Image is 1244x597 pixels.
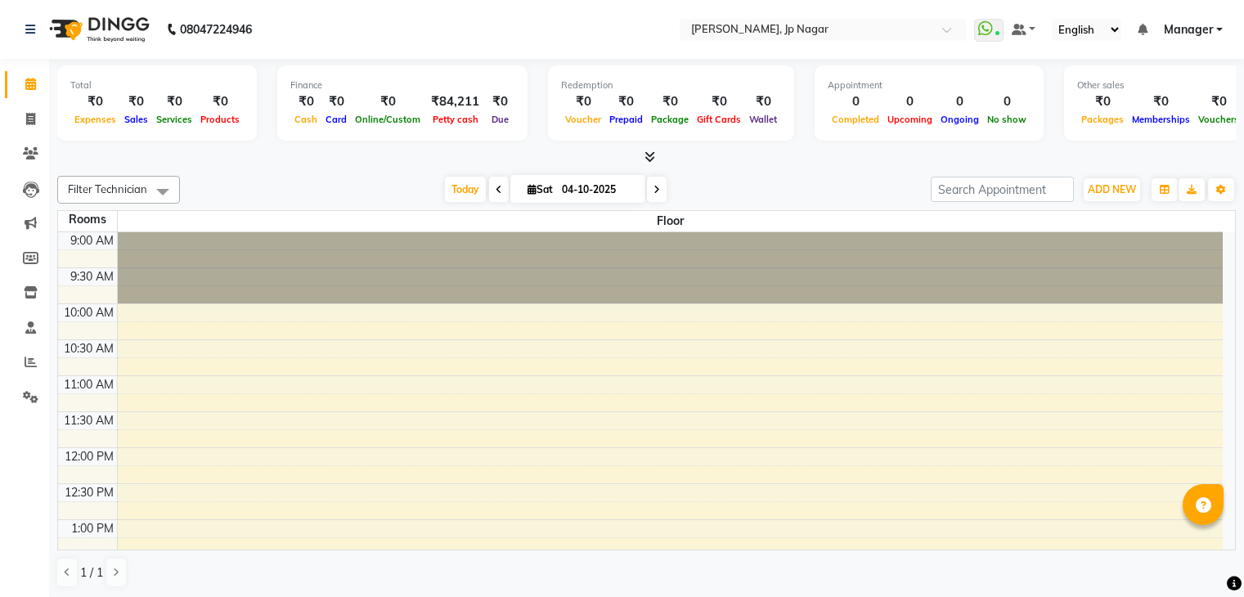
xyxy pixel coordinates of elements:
[61,484,117,501] div: 12:30 PM
[80,564,103,581] span: 1 / 1
[290,114,321,125] span: Cash
[58,211,117,228] div: Rooms
[983,92,1031,111] div: 0
[523,183,557,195] span: Sat
[61,376,117,393] div: 11:00 AM
[647,92,693,111] div: ₹0
[1194,114,1243,125] span: Vouchers
[931,177,1074,202] input: Search Appointment
[883,92,936,111] div: 0
[828,79,1031,92] div: Appointment
[693,114,745,125] span: Gift Cards
[1088,183,1136,195] span: ADD NEW
[67,268,117,285] div: 9:30 AM
[70,92,120,111] div: ₹0
[1164,21,1213,38] span: Manager
[605,92,647,111] div: ₹0
[983,114,1031,125] span: No show
[61,304,117,321] div: 10:00 AM
[883,114,936,125] span: Upcoming
[486,92,514,111] div: ₹0
[42,7,154,52] img: logo
[321,114,351,125] span: Card
[1084,178,1140,201] button: ADD NEW
[605,114,647,125] span: Prepaid
[745,92,781,111] div: ₹0
[290,79,514,92] div: Finance
[70,79,244,92] div: Total
[1175,532,1228,581] iframe: chat widget
[828,114,883,125] span: Completed
[67,232,117,249] div: 9:00 AM
[351,114,424,125] span: Online/Custom
[61,340,117,357] div: 10:30 AM
[745,114,781,125] span: Wallet
[936,114,983,125] span: Ongoing
[152,114,196,125] span: Services
[70,114,120,125] span: Expenses
[445,177,486,202] span: Today
[429,114,483,125] span: Petty cash
[351,92,424,111] div: ₹0
[68,182,147,195] span: Filter Technician
[196,114,244,125] span: Products
[1077,114,1128,125] span: Packages
[561,92,605,111] div: ₹0
[693,92,745,111] div: ₹0
[1077,92,1128,111] div: ₹0
[180,7,252,52] b: 08047224946
[828,92,883,111] div: 0
[1128,92,1194,111] div: ₹0
[1194,92,1243,111] div: ₹0
[152,92,196,111] div: ₹0
[936,92,983,111] div: 0
[557,177,639,202] input: 2025-10-04
[68,520,117,537] div: 1:00 PM
[120,114,152,125] span: Sales
[118,211,1224,231] span: Floor
[321,92,351,111] div: ₹0
[424,92,486,111] div: ₹84,211
[487,114,513,125] span: Due
[561,114,605,125] span: Voucher
[196,92,244,111] div: ₹0
[561,79,781,92] div: Redemption
[647,114,693,125] span: Package
[61,448,117,465] div: 12:00 PM
[290,92,321,111] div: ₹0
[1128,114,1194,125] span: Memberships
[61,412,117,429] div: 11:30 AM
[120,92,152,111] div: ₹0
